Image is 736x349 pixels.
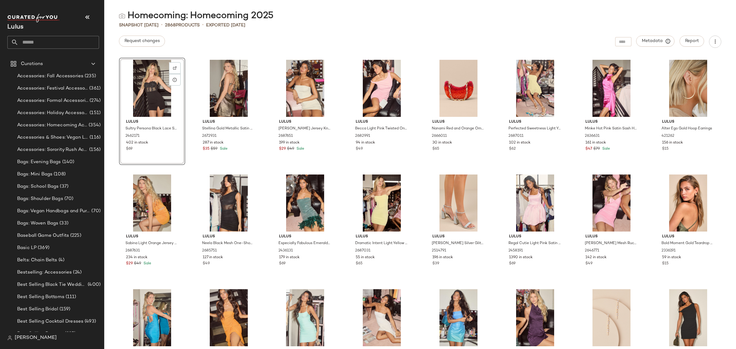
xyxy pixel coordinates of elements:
span: 2462171 [125,133,140,139]
span: 287 in stock [203,140,224,146]
span: Lulus [279,234,331,240]
span: Lulus [509,119,561,125]
span: (4) [57,257,64,264]
span: Best Selling Bridal [17,306,58,313]
span: Lulus [585,119,638,125]
span: $69 [279,261,286,267]
img: 12909901_2409611.jpg [274,289,336,346]
span: [PERSON_NAME] [15,334,57,342]
span: Accessories: Homecoming Accessories [17,122,87,129]
span: $49 [134,261,141,267]
img: svg%3e [173,66,177,70]
span: Bags: Woven Bags [17,220,58,227]
span: Curations [21,60,43,67]
span: Stellina Gold Metallic Satin Cowl Back Mini Dress [202,126,254,132]
span: 2646771 [585,248,599,254]
span: • [161,21,163,29]
span: Basic LP [17,244,36,251]
img: 12909641_2436131.jpg [274,174,336,232]
img: 12909601_2458191.jpg [504,174,566,232]
span: 2685751 [202,248,217,254]
span: Bags: Evening Bags [17,159,61,166]
span: 2436131 [278,248,293,254]
img: 12909521_2687631.jpg [121,174,183,232]
span: (274) [88,97,101,104]
img: 12909941_2646771.jpg [581,174,642,232]
span: Nanami Red and Orange Ombre Beaded Chain Shoulder Bag [432,126,484,132]
span: 2687011 [508,133,523,139]
span: Belts: Chain Belts [17,257,57,264]
span: $49 [287,146,294,152]
span: Bags: School Bags [17,183,59,190]
span: $47 [585,146,592,152]
span: (140) [61,159,75,166]
span: 179 in stock [279,255,300,260]
img: 12909861_2693191.jpg [121,289,183,346]
span: Snapshot [DATE] [119,22,159,29]
span: $29 [126,261,133,267]
span: (159) [58,306,71,313]
span: Sale [295,147,304,151]
span: Accessories: Fall Accessories [17,73,83,80]
span: Best Selling Bottoms [17,293,64,301]
img: svg%3e [119,13,125,19]
span: Best Selling Cocktail Dresses [17,318,83,325]
span: Neela Black Mesh One-Shoulder Mini Dress [202,241,254,246]
span: Perfected Sweetness Light Yellow Pleated Tiered Mini Dress [508,126,561,132]
img: 12578741_2664791.jpg [581,289,642,346]
span: (225) [69,232,81,239]
img: 12909881_2682991.jpg [351,60,413,117]
span: Sale [601,147,610,151]
span: Bags: Shoulder Bags [17,195,63,202]
span: $39 [432,261,439,267]
button: Metadata [636,36,675,47]
span: Lulus [662,119,714,125]
img: 12910381_2647091.jpg [198,289,260,346]
span: Lulus [662,234,714,240]
span: (33) [58,220,68,227]
img: cfy_white_logo.C9jOOHJF.svg [7,14,59,22]
span: 421262 [661,133,674,139]
span: $15 [662,146,669,152]
span: 142 in stock [585,255,607,260]
span: $49 [585,261,592,267]
span: [PERSON_NAME] Jersey Knit Cutout Mini Dress [278,126,331,132]
span: Sale [142,262,151,266]
span: [PERSON_NAME] Silver Glitter Ankle Strap High Heel Sandals [432,241,484,246]
span: (37) [59,183,68,190]
img: 12909961_2672891.jpg [427,289,489,346]
span: Lulus [432,119,485,125]
span: (116) [88,134,101,141]
span: Bags: Vegan Handbags and Purses [17,208,90,215]
span: Lulus [356,119,408,125]
span: (156) [88,146,101,153]
span: Alter Ego Gold Hoop Earrings [661,126,712,132]
span: $29 [279,146,286,152]
span: Accessories: Sorority Rush Accessories [17,146,88,153]
span: Current Company Name [7,24,23,30]
span: Accessories: Formal Accessories [17,97,88,104]
img: 12909481_2687651.jpg [274,60,336,117]
span: Becca Light Pink Twisted One-Shoulder Mini Dress [355,126,407,132]
span: $79 [593,146,600,152]
img: 12910361_2687011.jpg [504,60,566,117]
span: Bags: Mini Bags [17,171,52,178]
span: 2687031 [355,248,370,254]
span: $49 [203,261,210,267]
img: 11944961_421262.jpg [657,60,719,117]
span: 234 in stock [126,255,148,260]
span: (354) [87,122,101,129]
img: 12909621_2687031.jpg [351,174,413,232]
div: Homecoming: Homecoming 2025 [119,10,274,22]
span: Baseball Game Outfits [17,232,69,239]
span: • [202,21,204,29]
span: Sultry Persona Black Lace Strapless Bustier Bodycon Mini Dress [125,126,178,132]
span: Minke Hot Pink Satin Sash Halter Mini Dress [585,126,637,132]
span: Report [685,39,699,44]
span: 2672931 [202,133,217,139]
img: 12909981_2636631.jpg [581,60,642,117]
span: 2666011 [432,133,447,139]
span: 2458191 [508,248,523,254]
span: 2336191 [661,248,676,254]
span: Lulus [585,234,638,240]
